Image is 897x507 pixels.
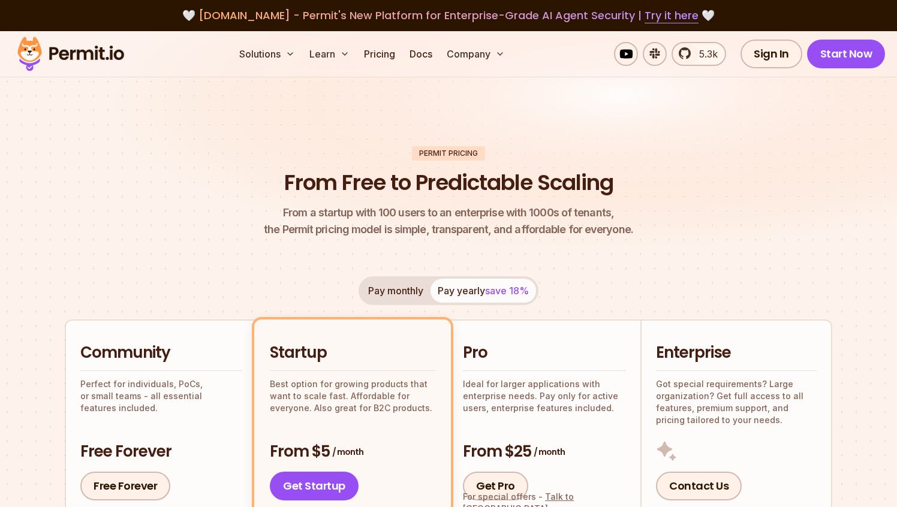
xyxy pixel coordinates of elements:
[692,47,718,61] span: 5.3k
[442,42,510,66] button: Company
[264,204,633,238] p: the Permit pricing model is simple, transparent, and affordable for everyone.
[198,8,699,23] span: [DOMAIN_NAME] - Permit's New Platform for Enterprise-Grade AI Agent Security |
[270,441,435,463] h3: From $5
[270,472,359,500] a: Get Startup
[656,342,817,364] h2: Enterprise
[361,279,431,303] button: Pay monthly
[359,42,400,66] a: Pricing
[12,34,130,74] img: Permit logo
[284,168,613,198] h1: From Free to Predictable Scaling
[534,446,565,458] span: / month
[656,472,742,500] a: Contact Us
[80,441,242,463] h3: Free Forever
[405,42,437,66] a: Docs
[656,378,817,426] p: Got special requirements? Large organization? Get full access to all features, premium support, a...
[270,342,435,364] h2: Startup
[234,42,300,66] button: Solutions
[672,42,726,66] a: 5.3k
[463,378,626,414] p: Ideal for larger applications with enterprise needs. Pay only for active users, enterprise featur...
[807,40,886,68] a: Start Now
[80,472,170,500] a: Free Forever
[645,8,699,23] a: Try it here
[412,146,485,161] div: Permit Pricing
[29,7,868,24] div: 🤍 🤍
[270,378,435,414] p: Best option for growing products that want to scale fast. Affordable for everyone. Also great for...
[80,378,242,414] p: Perfect for individuals, PoCs, or small teams - all essential features included.
[741,40,802,68] a: Sign In
[80,342,242,364] h2: Community
[332,446,363,458] span: / month
[463,342,626,364] h2: Pro
[305,42,354,66] button: Learn
[463,472,528,500] a: Get Pro
[264,204,633,221] span: From a startup with 100 users to an enterprise with 1000s of tenants,
[463,441,626,463] h3: From $25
